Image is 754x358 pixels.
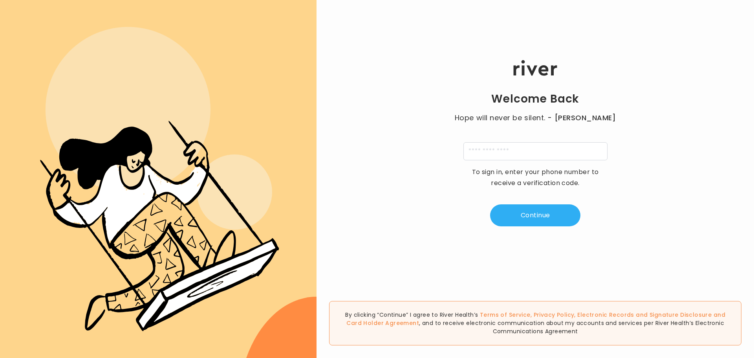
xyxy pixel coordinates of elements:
[447,112,624,123] p: Hope will never be silent.
[547,112,616,123] span: - [PERSON_NAME]
[491,92,579,106] h1: Welcome Back
[419,319,724,335] span: , and to receive electronic communication about my accounts and services per River Health’s Elect...
[577,311,712,319] a: Electronic Records and Signature Disclosure
[346,319,419,327] a: Card Holder Agreement
[490,204,580,226] button: Continue
[329,301,741,345] div: By clicking “Continue” I agree to River Health’s
[480,311,531,319] a: Terms of Service
[346,311,725,327] span: , , and
[467,167,604,189] p: To sign in, enter your phone number to receive a verification code.
[534,311,575,319] a: Privacy Policy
